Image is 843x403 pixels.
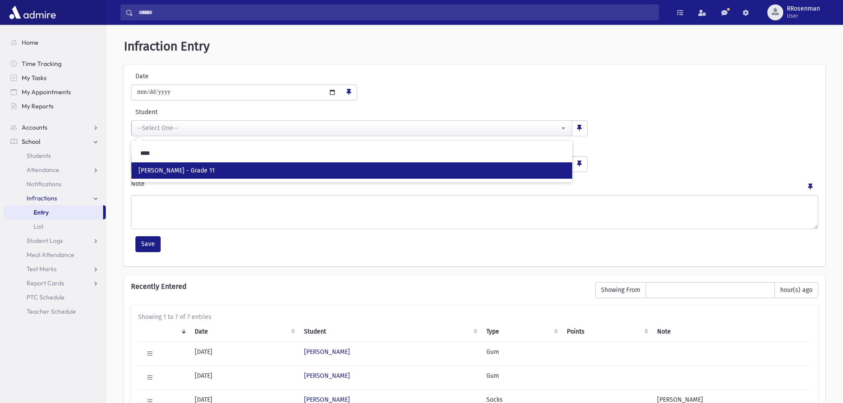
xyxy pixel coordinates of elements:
th: Note [652,322,811,342]
span: List [34,223,43,230]
span: Teacher Schedule [27,307,76,315]
div: Showing 1 to 7 of 7 entries [138,312,811,322]
a: Test Marks [4,262,106,276]
a: [PERSON_NAME] [304,348,350,356]
div: --Select One-- [137,123,559,133]
span: My Appointments [22,88,71,96]
a: Student Logs [4,234,106,248]
a: My Tasks [4,71,106,85]
a: Students [4,149,106,163]
td: Gum [481,365,562,389]
label: Note [131,179,145,192]
span: Test Marks [27,265,57,273]
a: Teacher Schedule [4,304,106,319]
span: My Reports [22,102,54,110]
span: Students [27,152,51,160]
img: AdmirePro [7,4,58,21]
label: Type [131,143,359,153]
span: Student Logs [27,237,63,245]
th: Type: activate to sort column ascending [481,322,562,342]
span: Meal Attendance [27,251,74,259]
label: Date [131,72,206,81]
a: Time Tracking [4,57,106,71]
span: Time Tracking [22,60,62,68]
th: Date: activate to sort column ascending [189,322,299,342]
a: Infractions [4,191,106,205]
th: Points: activate to sort column ascending [562,322,652,342]
span: Attendance [27,166,59,174]
a: School [4,134,106,149]
span: Report Cards [27,279,64,287]
h6: Recently Entered [131,282,586,291]
span: hour(s) ago [774,282,818,298]
a: Attendance [4,163,106,177]
span: Accounts [22,123,47,131]
a: [PERSON_NAME] [304,372,350,380]
button: --Select One-- [131,120,572,136]
a: Home [4,35,106,50]
span: User [787,12,820,19]
span: Infractions [27,194,57,202]
td: Gum [481,342,562,365]
th: Student: activate to sort column ascending [299,322,481,342]
span: Entry [34,208,49,216]
a: Notifications [4,177,106,191]
span: [PERSON_NAME] - Grade 11 [139,166,215,175]
span: Showing From [595,282,646,298]
label: Student [131,107,435,117]
a: Entry [4,205,103,219]
td: [DATE] [189,342,299,365]
button: Save [135,236,161,252]
td: [DATE] [189,365,299,389]
span: Notifications [27,180,62,188]
span: Home [22,38,38,46]
a: Meal Attendance [4,248,106,262]
a: Accounts [4,120,106,134]
a: Report Cards [4,276,106,290]
span: Infraction Entry [124,39,210,54]
a: My Appointments [4,85,106,99]
a: PTC Schedule [4,290,106,304]
input: Search [135,146,569,161]
span: RRosenman [787,5,820,12]
a: My Reports [4,99,106,113]
a: List [4,219,106,234]
span: PTC Schedule [27,293,65,301]
span: School [22,138,40,146]
input: Search [133,4,658,20]
span: My Tasks [22,74,46,82]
